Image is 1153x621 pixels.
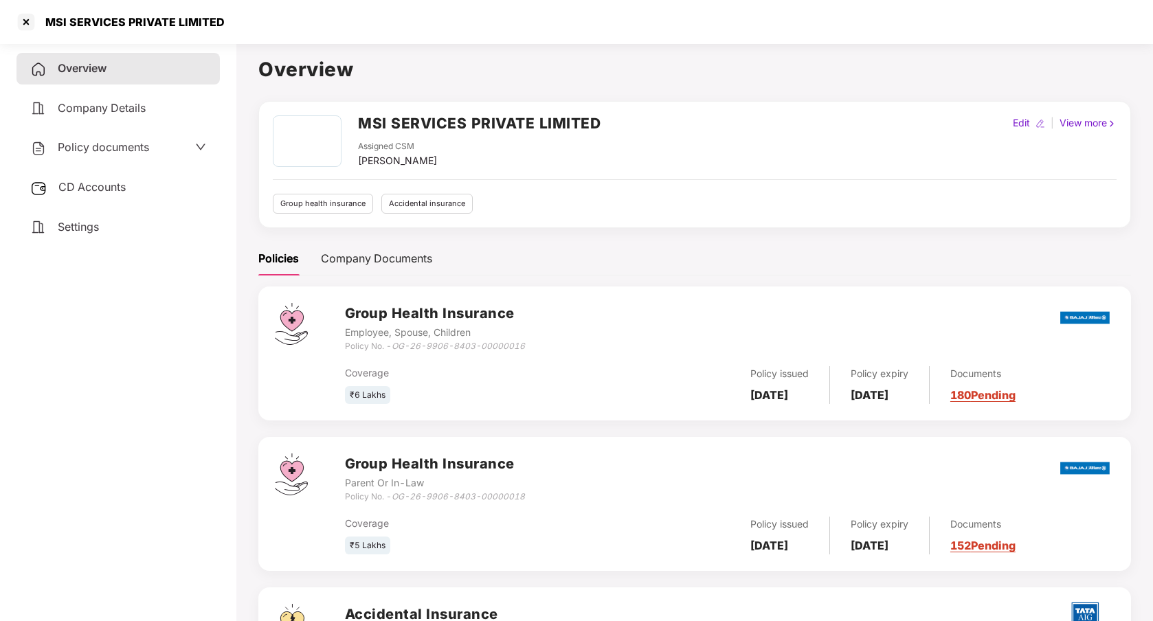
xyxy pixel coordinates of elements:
[345,516,601,531] div: Coverage
[358,153,437,168] div: [PERSON_NAME]
[58,140,149,154] span: Policy documents
[950,517,1016,532] div: Documents
[851,366,908,381] div: Policy expiry
[1048,115,1057,131] div: |
[345,325,525,340] div: Employee, Spouse, Children
[37,15,225,29] div: MSI SERVICES PRIVATE LIMITED
[275,453,308,495] img: svg+xml;base64,PHN2ZyB4bWxucz0iaHR0cDovL3d3dy53My5vcmcvMjAwMC9zdmciIHdpZHRoPSI0Ny43MTQiIGhlaWdodD...
[750,388,788,402] b: [DATE]
[1057,115,1119,131] div: View more
[58,61,107,75] span: Overview
[345,537,390,555] div: ₹5 Lakhs
[851,388,888,402] b: [DATE]
[58,220,99,234] span: Settings
[273,194,373,214] div: Group health insurance
[950,539,1016,552] a: 152 Pending
[1107,119,1117,128] img: rightIcon
[345,340,525,353] div: Policy No. -
[30,61,47,78] img: svg+xml;base64,PHN2ZyB4bWxucz0iaHR0cDovL3d3dy53My5vcmcvMjAwMC9zdmciIHdpZHRoPSIyNCIgaGVpZ2h0PSIyNC...
[345,475,525,490] div: Parent Or In-Law
[58,180,126,194] span: CD Accounts
[358,140,437,153] div: Assigned CSM
[30,219,47,236] img: svg+xml;base64,PHN2ZyB4bWxucz0iaHR0cDovL3d3dy53My5vcmcvMjAwMC9zdmciIHdpZHRoPSIyNCIgaGVpZ2h0PSIyNC...
[950,366,1016,381] div: Documents
[345,386,390,405] div: ₹6 Lakhs
[950,388,1016,402] a: 180 Pending
[1060,302,1110,333] img: bajaj.png
[275,303,308,345] img: svg+xml;base64,PHN2ZyB4bWxucz0iaHR0cDovL3d3dy53My5vcmcvMjAwMC9zdmciIHdpZHRoPSI0Ny43MTQiIGhlaWdodD...
[321,250,432,267] div: Company Documents
[1036,119,1045,128] img: editIcon
[1010,115,1033,131] div: Edit
[345,365,601,381] div: Coverage
[750,366,809,381] div: Policy issued
[345,490,525,504] div: Policy No. -
[58,101,146,115] span: Company Details
[30,180,47,196] img: svg+xml;base64,PHN2ZyB3aWR0aD0iMjUiIGhlaWdodD0iMjQiIHZpZXdCb3g9IjAgMCAyNSAyNCIgZmlsbD0ibm9uZSIgeG...
[30,100,47,117] img: svg+xml;base64,PHN2ZyB4bWxucz0iaHR0cDovL3d3dy53My5vcmcvMjAwMC9zdmciIHdpZHRoPSIyNCIgaGVpZ2h0PSIyNC...
[345,303,525,324] h3: Group Health Insurance
[345,453,525,475] h3: Group Health Insurance
[392,491,525,501] i: OG-26-9906-8403-00000018
[258,54,1131,84] h1: Overview
[750,539,788,552] b: [DATE]
[392,341,525,351] i: OG-26-9906-8403-00000016
[750,517,809,532] div: Policy issued
[1060,453,1110,484] img: bajaj.png
[195,142,206,153] span: down
[851,517,908,532] div: Policy expiry
[851,539,888,552] b: [DATE]
[381,194,473,214] div: Accidental insurance
[30,140,47,157] img: svg+xml;base64,PHN2ZyB4bWxucz0iaHR0cDovL3d3dy53My5vcmcvMjAwMC9zdmciIHdpZHRoPSIyNCIgaGVpZ2h0PSIyNC...
[258,250,299,267] div: Policies
[358,112,601,135] h2: MSI SERVICES PRIVATE LIMITED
